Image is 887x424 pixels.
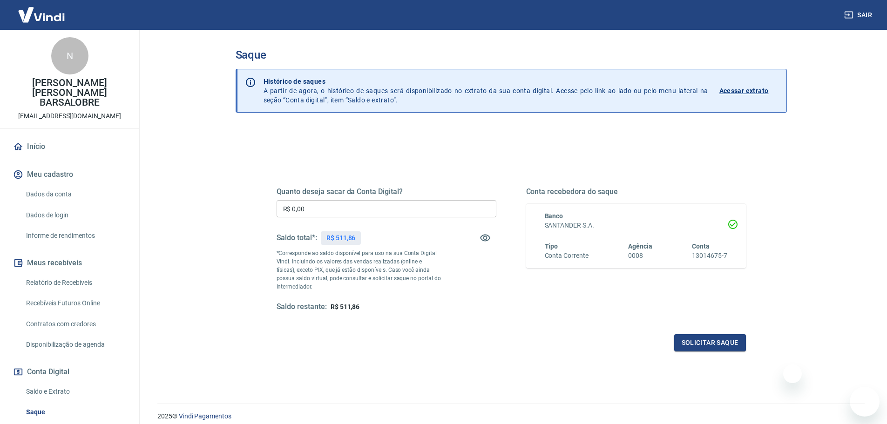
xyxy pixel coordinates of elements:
p: R$ 511,86 [326,233,356,243]
iframe: Botão para abrir a janela de mensagens [850,387,880,417]
a: Saque [22,403,128,422]
h5: Saldo total*: [277,233,317,242]
a: Saldo e Extrato [22,382,128,401]
h5: Saldo restante: [277,302,327,312]
button: Sair [842,7,876,24]
div: N [51,37,88,74]
p: Acessar extrato [719,86,769,95]
p: 2025 © [157,411,865,421]
span: Agência [628,242,652,250]
span: R$ 511,86 [331,303,360,310]
a: Dados de login [22,206,128,225]
span: Tipo [545,242,558,250]
a: Relatório de Recebíveis [22,273,128,292]
p: [EMAIL_ADDRESS][DOMAIN_NAME] [18,111,121,121]
button: Conta Digital [11,362,128,382]
iframe: Fechar mensagem [783,364,802,383]
button: Meu cadastro [11,164,128,185]
a: Dados da conta [22,185,128,204]
button: Solicitar saque [674,334,746,351]
span: Banco [545,212,563,220]
h5: Quanto deseja sacar da Conta Digital? [277,187,496,196]
img: Vindi [11,0,72,29]
a: Vindi Pagamentos [179,412,231,420]
p: [PERSON_NAME] [PERSON_NAME] BARSALOBRE [7,78,132,108]
p: *Corresponde ao saldo disponível para uso na sua Conta Digital Vindi. Incluindo os valores das ve... [277,249,441,291]
a: Disponibilização de agenda [22,335,128,354]
h3: Saque [236,48,787,61]
h6: 13014675-7 [692,251,727,261]
a: Início [11,136,128,157]
a: Acessar extrato [719,77,779,105]
a: Informe de rendimentos [22,226,128,245]
h6: Conta Corrente [545,251,589,261]
button: Meus recebíveis [11,253,128,273]
a: Recebíveis Futuros Online [22,294,128,313]
h6: 0008 [628,251,652,261]
span: Conta [692,242,710,250]
h5: Conta recebedora do saque [526,187,746,196]
p: A partir de agora, o histórico de saques será disponibilizado no extrato da sua conta digital. Ac... [264,77,708,105]
h6: SANTANDER S.A. [545,221,727,230]
p: Histórico de saques [264,77,708,86]
a: Contratos com credores [22,315,128,334]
